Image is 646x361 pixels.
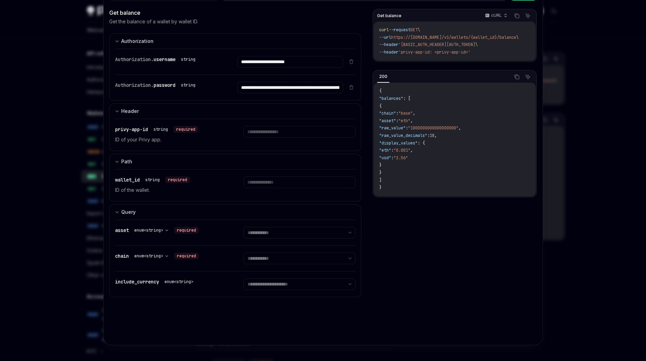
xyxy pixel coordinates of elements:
span: : [391,148,394,153]
div: Authorization.username [115,56,198,63]
div: required [174,253,199,259]
span: Authorization. [115,82,154,88]
div: Query [121,208,136,216]
button: expand input section [109,33,362,49]
div: include_currency [115,278,196,285]
span: "chain" [379,110,396,116]
div: chain [115,253,199,259]
p: ID of your Privy app. [115,136,227,144]
span: chain [115,253,129,259]
span: "eth" [379,148,391,153]
span: } [379,170,382,175]
span: "1000000000000000000" [408,125,458,131]
span: wallet_id [115,177,140,183]
p: ID of the wallet. [115,186,227,194]
span: } [379,162,382,168]
span: --header [379,42,398,47]
div: string [181,57,195,62]
span: : [396,118,398,124]
button: Copy the contents from the code block [512,72,521,81]
span: \ [516,35,519,40]
div: wallet_id [115,176,190,183]
span: Authorization. [115,56,154,62]
span: , [410,148,413,153]
span: --url [379,35,391,40]
p: Get the balance of a wallet by wallet ID. [109,18,198,25]
button: expand input section [109,154,362,169]
div: string [154,127,168,132]
span: } [379,185,382,190]
div: enum<string> [165,279,193,284]
div: string [145,177,160,183]
div: 200 [377,72,389,81]
p: cURL [491,13,502,18]
span: "asset" [379,118,396,124]
span: { [379,88,382,94]
span: , [458,125,461,131]
div: required [173,126,198,133]
span: \ [418,27,420,33]
span: "base" [398,110,413,116]
span: : [396,110,398,116]
span: password [154,82,175,88]
div: required [174,227,199,234]
span: : [ [403,96,410,101]
span: , [413,110,415,116]
button: Ask AI [523,11,532,20]
span: : [391,155,394,161]
span: "2.56" [394,155,408,161]
span: "usd" [379,155,391,161]
div: Authorization.password [115,82,198,89]
span: username [154,56,175,62]
span: curl [379,27,389,33]
div: Path [121,158,132,166]
span: asset [115,227,129,233]
button: Ask AI [523,72,532,81]
span: , [434,133,437,138]
span: : [427,133,430,138]
div: Get balance [109,9,362,17]
div: string [181,82,195,88]
span: "raw_value_decimals" [379,133,427,138]
button: Copy the contents from the code block [512,11,521,20]
button: expand input section [109,204,362,220]
span: "0.001" [394,148,410,153]
span: : { [418,140,425,146]
span: "display_values" [379,140,418,146]
span: GET [410,27,418,33]
div: asset [115,227,199,234]
span: ] [379,177,382,183]
span: { [379,103,382,109]
span: \ [475,42,478,47]
div: Authorization [121,37,154,45]
span: privy-app-id [115,126,148,132]
span: --header [379,49,398,55]
span: --request [389,27,410,33]
span: "eth" [398,118,410,124]
span: 18 [430,133,434,138]
span: "balances" [379,96,403,101]
span: : [406,125,408,131]
span: 'privy-app-id: <privy-app-id>' [398,49,471,55]
span: Get balance [377,13,401,19]
span: https://[DOMAIN_NAME]/v1/wallets/{wallet_id}/balance [391,35,516,40]
span: "raw_value" [379,125,406,131]
span: include_currency [115,279,159,285]
button: expand input section [109,103,362,119]
div: privy-app-id [115,126,198,133]
div: required [165,176,190,183]
button: cURL [481,10,510,22]
span: '[BASIC_AUTH_HEADER][AUTH_TOKEN] [398,42,475,47]
div: Header [121,107,139,115]
span: , [410,118,413,124]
